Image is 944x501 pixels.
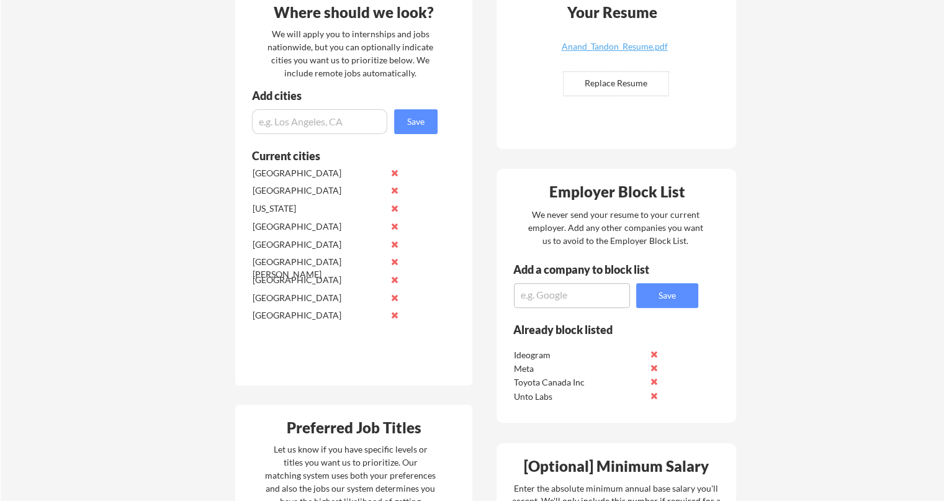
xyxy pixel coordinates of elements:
[253,256,384,280] div: [GEOGRAPHIC_DATA][PERSON_NAME]
[527,208,704,247] div: We never send your resume to your current employer. Add any other companies you want us to avoid ...
[252,109,387,134] input: e.g. Los Angeles, CA
[514,363,645,375] div: Meta
[514,376,645,389] div: Toyota Canada Inc
[513,324,681,335] div: Already block listed
[253,274,384,286] div: [GEOGRAPHIC_DATA]
[513,264,668,275] div: Add a company to block list
[253,292,384,304] div: [GEOGRAPHIC_DATA]
[514,349,645,361] div: Ideogram
[253,167,384,179] div: [GEOGRAPHIC_DATA]
[551,5,673,20] div: Your Resume
[253,184,384,197] div: [GEOGRAPHIC_DATA]
[253,202,384,215] div: [US_STATE]
[238,420,469,435] div: Preferred Job Titles
[501,459,732,474] div: [Optional] Minimum Salary
[253,238,384,251] div: [GEOGRAPHIC_DATA]
[636,283,698,308] button: Save
[253,220,384,233] div: [GEOGRAPHIC_DATA]
[238,5,469,20] div: Where should we look?
[265,27,436,79] div: We will apply you to internships and jobs nationwide, but you can optionally indicate cities you ...
[394,109,438,134] button: Save
[514,390,645,403] div: Unto Labs
[252,90,441,101] div: Add cities
[541,42,688,61] a: Anand_Tandon_Resume.pdf
[501,184,732,199] div: Employer Block List
[253,309,384,322] div: [GEOGRAPHIC_DATA]
[541,42,688,51] div: Anand_Tandon_Resume.pdf
[252,150,424,161] div: Current cities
